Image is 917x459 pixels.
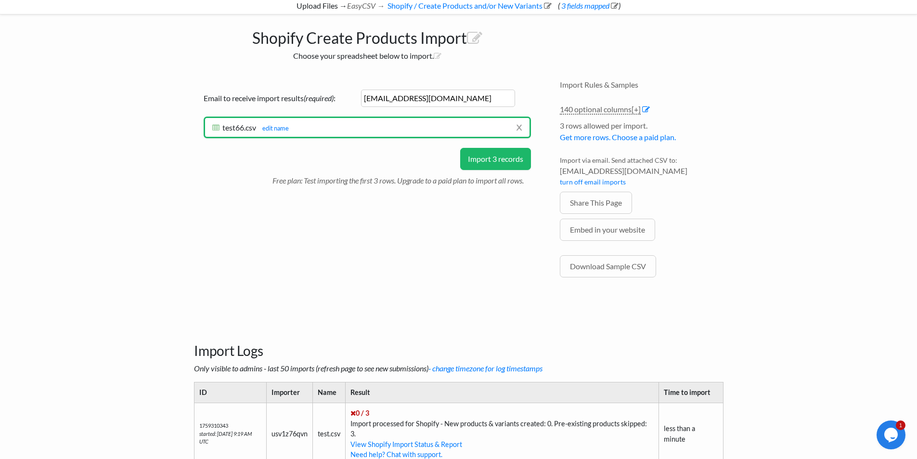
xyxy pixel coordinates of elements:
[560,80,723,89] h4: Import Rules & Samples
[347,1,385,10] i: EasyCSV →
[272,170,531,186] p: Free plan: Test importing the first 3 rows. Upgrade to a paid plan to import all rows.
[267,382,313,403] th: Importer
[560,219,655,241] a: Embed in your website
[558,1,620,10] span: ( )
[258,124,289,132] a: edit name
[194,364,542,373] i: Only visible to admins - last 50 imports (refresh page to see new submissions)
[560,1,619,10] a: 3 fields mapped
[877,420,907,449] iframe: chat widget
[560,165,723,177] span: [EMAIL_ADDRESS][DOMAIN_NAME]
[560,255,656,277] a: Download Sample CSV
[632,105,641,114] span: [+]
[350,440,462,448] a: View Shopify Import Status & Report
[460,148,531,170] button: Import 3 records
[560,178,626,186] a: turn off email imports
[204,92,358,104] label: Email to receive import results :
[313,382,346,403] th: Name
[222,123,256,132] span: test66.csv
[350,450,442,459] a: Need help? Chat with support.
[194,382,267,403] th: ID
[350,409,369,417] span: 0 / 3
[199,431,252,445] i: started: [DATE] 9:19 AM UTC
[346,382,659,403] th: Result
[194,51,541,60] h2: Choose your spreadsheet below to import.
[560,132,676,142] a: Get more rows. Choose a paid plan.
[304,93,334,103] i: (required)
[560,155,723,192] li: Import via email. Send attached CSV to:
[659,382,723,403] th: Time to import
[386,1,552,10] a: Shopify / Create Products and/or New Variants
[516,118,522,136] a: x
[560,105,641,115] a: 140 optional columns[+]
[560,120,723,148] li: 3 rows allowed per import.
[194,319,723,359] h3: Import Logs
[560,192,632,214] a: Share This Page
[361,90,515,107] input: example@gmail.com
[194,24,541,47] h1: Shopify Create Products Import
[428,364,542,373] a: - change timezone for log timestamps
